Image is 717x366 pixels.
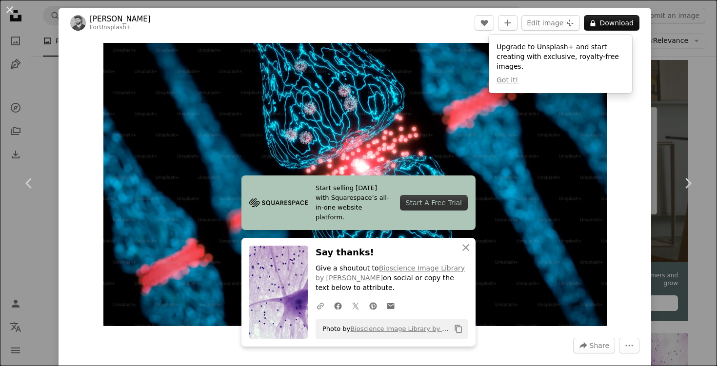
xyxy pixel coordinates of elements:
[316,264,465,282] a: Bioscience Image Library by [PERSON_NAME]
[400,195,468,211] div: Start A Free Trial
[347,296,364,315] a: Share on Twitter
[241,175,476,230] a: Start selling [DATE] with Squarespace’s all-in-one website platform.Start A Free Trial
[450,321,467,337] button: Copy to clipboard
[382,296,399,315] a: Share over email
[350,325,495,332] a: Bioscience Image Library by [PERSON_NAME]
[90,24,151,32] div: For
[658,136,717,230] a: Next
[498,15,518,31] button: Add to Collection
[103,43,607,326] button: Zoom in on this image
[316,246,468,260] h3: Say thanks!
[364,296,382,315] a: Share on Pinterest
[521,15,580,31] button: Edit image
[316,183,392,222] span: Start selling [DATE] with Squarespace’s all-in-one website platform.
[103,43,607,326] img: an image of a cell phone with a red light on it
[90,14,151,24] a: [PERSON_NAME]
[584,15,639,31] button: Download
[489,35,632,93] div: Upgrade to Unsplash+ and start creating with exclusive, royalty-free images.
[573,338,615,353] button: Share this image
[70,15,86,31] img: Go to Mohamed Nohassi's profile
[318,321,450,337] span: Photo by on
[249,195,308,210] img: file-1705255347840-230a6ab5bca9image
[329,296,347,315] a: Share on Facebook
[316,264,468,293] p: Give a shoutout to on social or copy the text below to attribute.
[475,15,494,31] button: Like
[590,338,609,353] span: Share
[99,24,131,31] a: Unsplash+
[619,338,639,353] button: More Actions
[497,76,518,85] button: Got it!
